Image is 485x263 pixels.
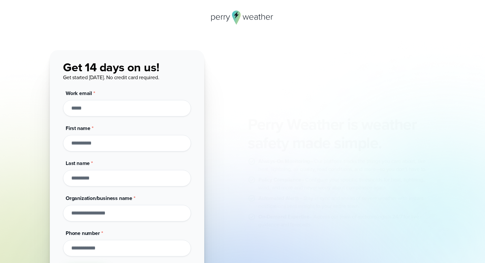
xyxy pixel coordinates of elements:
[66,159,90,167] span: Last name
[63,74,159,81] span: Get started [DATE]. No credit card required.
[63,58,159,76] span: Get 14 days on us!
[66,89,92,97] span: Work email
[66,124,90,132] span: First name
[66,194,132,202] span: Organization/business name
[66,229,100,237] span: Phone number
